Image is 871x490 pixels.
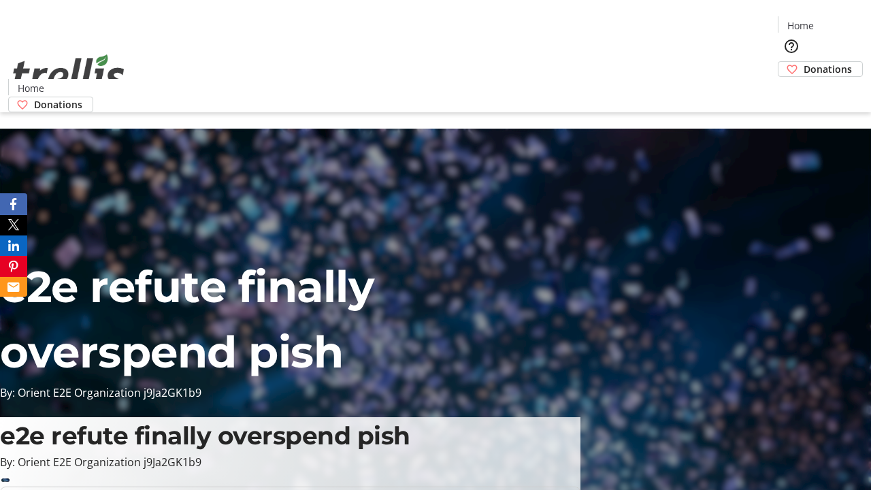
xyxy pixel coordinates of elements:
img: Orient E2E Organization j9Ja2GK1b9's Logo [8,39,129,108]
a: Home [778,18,822,33]
span: Donations [34,97,82,112]
button: Help [778,33,805,60]
span: Home [787,18,814,33]
a: Donations [8,97,93,112]
span: Home [18,81,44,95]
button: Cart [778,77,805,104]
a: Home [9,81,52,95]
a: Donations [778,61,863,77]
span: Donations [804,62,852,76]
